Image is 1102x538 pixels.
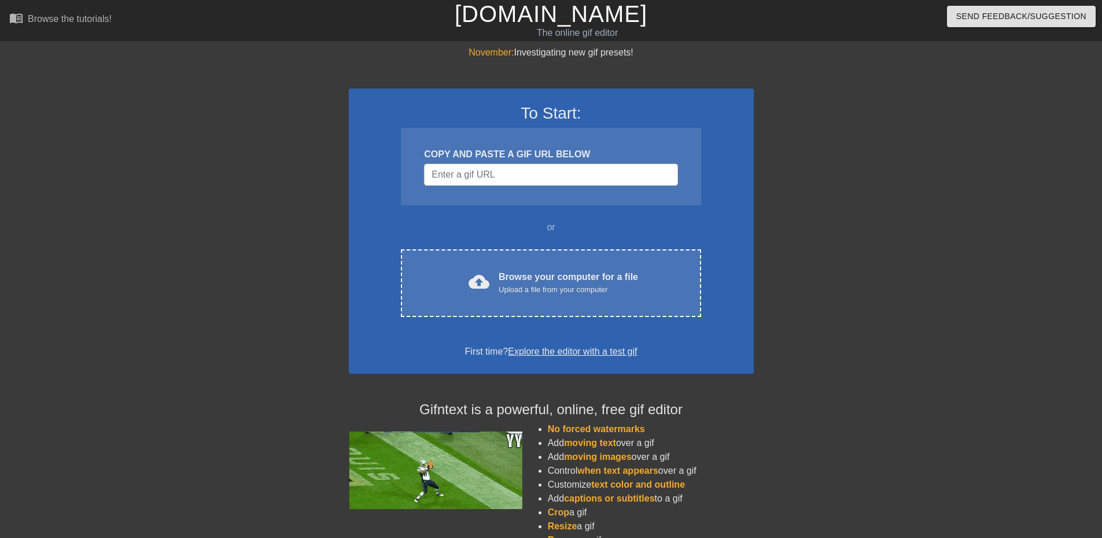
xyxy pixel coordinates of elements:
[379,220,724,234] div: or
[548,519,754,533] li: a gif
[364,104,739,123] h3: To Start:
[349,46,754,60] div: Investigating new gif presets!
[548,507,569,517] span: Crop
[9,11,112,29] a: Browse the tutorials!
[548,464,754,478] li: Control over a gif
[577,466,658,476] span: when text appears
[548,436,754,450] li: Add over a gif
[548,424,645,434] span: No forced watermarks
[469,47,514,57] span: November:
[548,506,754,519] li: a gif
[28,14,112,24] div: Browse the tutorials!
[373,26,782,40] div: The online gif editor
[455,1,647,27] a: [DOMAIN_NAME]
[364,345,739,359] div: First time?
[947,6,1096,27] button: Send Feedback/Suggestion
[508,347,637,356] a: Explore the editor with a test gif
[956,9,1086,24] span: Send Feedback/Suggestion
[469,271,489,292] span: cloud_upload
[564,493,654,503] span: captions or subtitles
[424,164,677,186] input: Username
[424,148,677,161] div: COPY AND PASTE A GIF URL BELOW
[349,401,754,418] h4: Gifntext is a powerful, online, free gif editor
[591,480,685,489] span: text color and outline
[499,284,638,296] div: Upload a file from your computer
[548,521,577,531] span: Resize
[564,438,616,448] span: moving text
[349,432,522,509] img: football_small.gif
[548,478,754,492] li: Customize
[548,450,754,464] li: Add over a gif
[9,11,23,25] span: menu_book
[564,452,631,462] span: moving images
[548,492,754,506] li: Add to a gif
[499,270,638,296] div: Browse your computer for a file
